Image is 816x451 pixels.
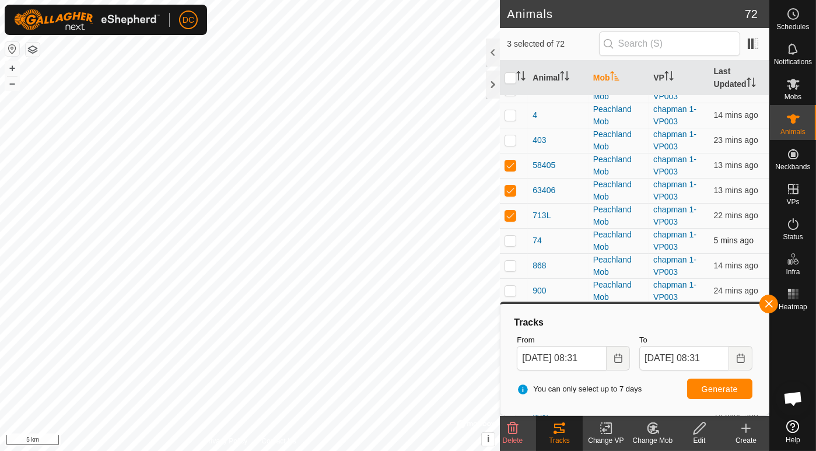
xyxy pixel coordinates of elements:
[653,280,696,302] a: chapman 1-VP003
[533,134,546,146] span: 403
[786,268,800,275] span: Infra
[533,184,555,197] span: 63406
[702,384,738,394] span: Generate
[599,32,740,56] input: Search (S)
[653,155,696,176] a: chapman 1-VP003
[5,42,19,56] button: Reset Map
[629,435,676,446] div: Change Mob
[714,236,754,245] span: 16 Sept 2025, 8:25 am
[785,93,801,100] span: Mobs
[774,58,812,65] span: Notifications
[786,436,800,443] span: Help
[786,198,799,205] span: VPs
[776,381,811,416] div: Open chat
[593,128,644,153] div: Peachland Mob
[780,128,806,135] span: Animals
[714,135,758,145] span: 16 Sept 2025, 8:08 am
[516,73,526,82] p-sorticon: Activate to sort
[5,76,19,90] button: –
[653,79,696,101] a: chapman 1-VP003
[533,285,546,297] span: 900
[653,104,696,126] a: chapman 1-VP003
[607,346,630,370] button: Choose Date
[714,211,758,220] span: 16 Sept 2025, 8:09 am
[517,383,642,395] span: You can only select up to 7 days
[26,43,40,57] button: Map Layers
[533,235,542,247] span: 74
[639,334,752,346] label: To
[507,38,598,50] span: 3 selected of 72
[653,230,696,251] a: chapman 1-VP003
[593,179,644,203] div: Peachland Mob
[714,186,758,195] span: 16 Sept 2025, 8:18 am
[775,163,810,170] span: Neckbands
[676,435,723,446] div: Edit
[653,180,696,201] a: chapman 1-VP003
[593,103,644,128] div: Peachland Mob
[649,61,709,96] th: VP
[528,61,588,96] th: Animal
[653,130,696,151] a: chapman 1-VP003
[14,9,160,30] img: Gallagher Logo
[745,5,758,23] span: 72
[653,255,696,277] a: chapman 1-VP003
[533,209,551,222] span: 713L
[779,303,807,310] span: Heatmap
[714,286,758,295] span: 16 Sept 2025, 8:07 am
[593,204,644,228] div: Peachland Mob
[5,61,19,75] button: +
[687,379,752,399] button: Generate
[533,159,555,172] span: 58405
[507,7,744,21] h2: Animals
[560,73,569,82] p-sorticon: Activate to sort
[593,279,644,303] div: Peachland Mob
[503,436,523,445] span: Delete
[533,109,537,121] span: 4
[714,110,758,120] span: 16 Sept 2025, 8:17 am
[723,435,769,446] div: Create
[770,415,816,448] a: Help
[714,160,758,170] span: 16 Sept 2025, 8:18 am
[593,229,644,253] div: Peachland Mob
[583,435,629,446] div: Change VP
[783,233,803,240] span: Status
[714,261,758,270] span: 16 Sept 2025, 8:17 am
[653,205,696,226] a: chapman 1-VP003
[589,61,649,96] th: Mob
[183,14,194,26] span: DC
[610,73,619,82] p-sorticon: Activate to sort
[482,433,495,446] button: i
[533,260,546,272] span: 868
[709,61,769,96] th: Last Updated
[664,73,674,82] p-sorticon: Activate to sort
[747,79,756,89] p-sorticon: Activate to sort
[517,334,630,346] label: From
[593,153,644,178] div: Peachland Mob
[776,23,809,30] span: Schedules
[729,346,752,370] button: Choose Date
[536,435,583,446] div: Tracks
[512,316,757,330] div: Tracks
[261,436,296,446] a: Contact Us
[593,254,644,278] div: Peachland Mob
[487,434,489,444] span: i
[204,436,248,446] a: Privacy Policy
